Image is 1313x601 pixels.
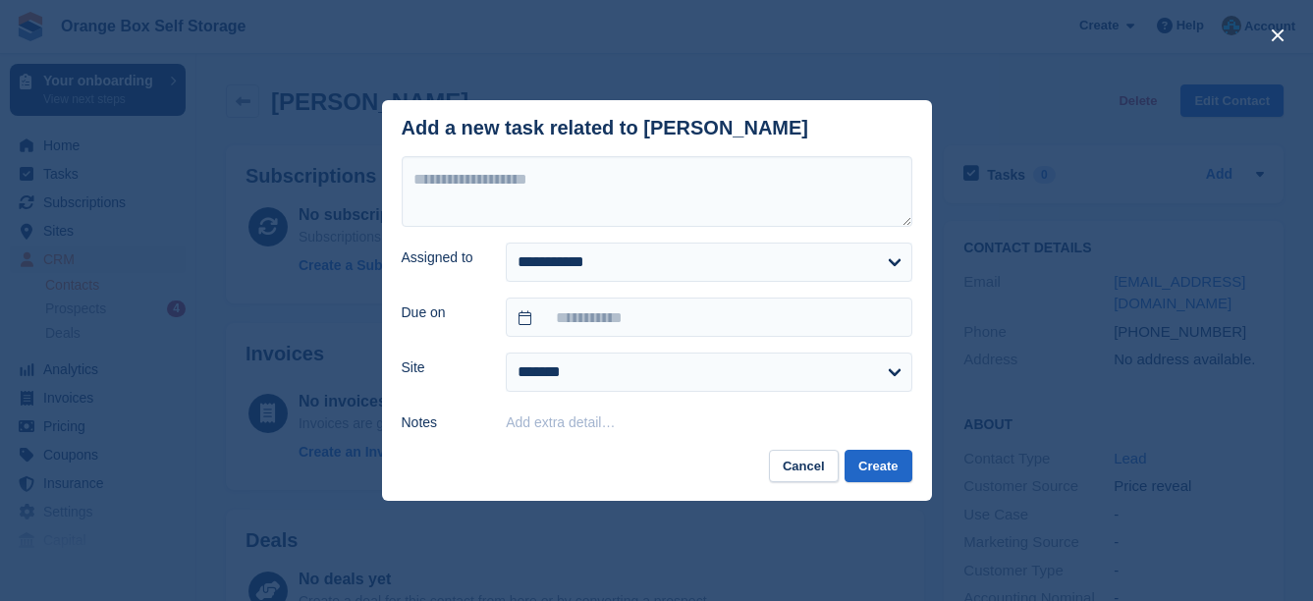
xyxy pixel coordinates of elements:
[769,450,839,482] button: Cancel
[506,414,615,430] button: Add extra detail…
[402,247,483,268] label: Assigned to
[845,450,911,482] button: Create
[402,412,483,433] label: Notes
[402,357,483,378] label: Site
[402,117,809,139] div: Add a new task related to [PERSON_NAME]
[1262,20,1293,51] button: close
[402,302,483,323] label: Due on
